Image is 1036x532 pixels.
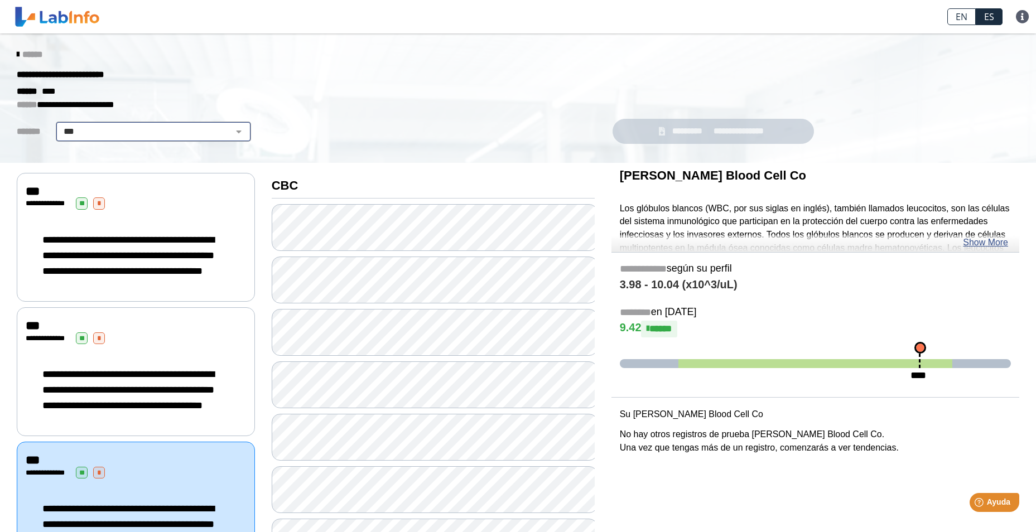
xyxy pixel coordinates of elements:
p: Los glóbulos blancos (WBC, por sus siglas en inglés), también llamados leucocitos, son las célula... [620,202,1011,322]
h4: 3.98 - 10.04 (x10^3/uL) [620,278,1011,292]
p: No hay otros registros de prueba [PERSON_NAME] Blood Cell Co. Una vez que tengas más de un regist... [620,428,1011,454]
h5: según su perfil [620,263,1011,275]
b: [PERSON_NAME] Blood Cell Co [620,168,806,182]
b: CBC [272,178,298,192]
h4: 9.42 [620,321,1011,337]
a: EN [947,8,976,25]
a: ES [976,8,1003,25]
p: Su [PERSON_NAME] Blood Cell Co [620,408,1011,421]
a: Show More [963,236,1008,249]
h5: en [DATE] [620,306,1011,319]
iframe: Help widget launcher [937,489,1024,520]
